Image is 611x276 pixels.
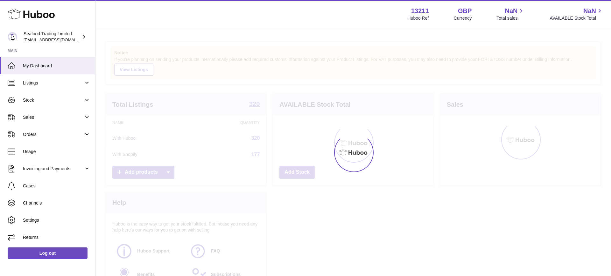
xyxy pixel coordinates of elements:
[408,15,429,21] div: Huboo Ref
[496,7,525,21] a: NaN Total sales
[23,200,90,206] span: Channels
[496,15,525,21] span: Total sales
[8,247,88,259] a: Log out
[23,217,90,223] span: Settings
[23,63,90,69] span: My Dashboard
[23,131,84,138] span: Orders
[23,80,84,86] span: Listings
[8,32,17,42] img: internalAdmin-13211@internal.huboo.com
[411,7,429,15] strong: 13211
[454,15,472,21] div: Currency
[550,15,603,21] span: AVAILABLE Stock Total
[505,7,517,15] span: NaN
[583,7,596,15] span: NaN
[23,97,84,103] span: Stock
[23,183,90,189] span: Cases
[24,31,81,43] div: Seafood Trading Limited
[23,234,90,240] span: Returns
[24,37,94,42] span: [EMAIL_ADDRESS][DOMAIN_NAME]
[23,114,84,120] span: Sales
[550,7,603,21] a: NaN AVAILABLE Stock Total
[23,149,90,155] span: Usage
[23,166,84,172] span: Invoicing and Payments
[458,7,472,15] strong: GBP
